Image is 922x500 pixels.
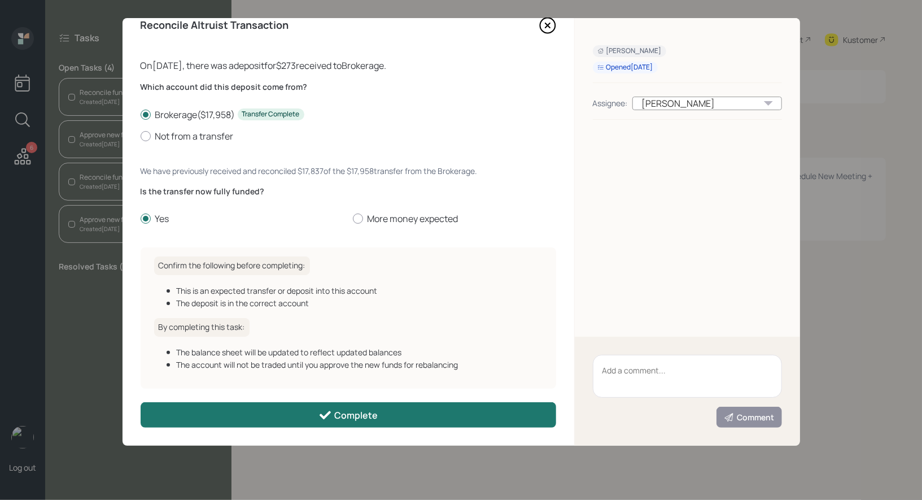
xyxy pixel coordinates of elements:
div: The balance sheet will be updated to reflect updated balances [177,346,543,358]
div: Comment [724,412,775,423]
label: More money expected [353,212,556,225]
div: On [DATE] , there was a deposit for $273 received to Brokerage . [141,59,556,72]
div: The account will not be traded until you approve the new funds for rebalancing [177,359,543,371]
h6: By completing this task: [154,318,250,337]
label: Is the transfer now fully funded? [141,186,556,197]
h4: Reconcile Altruist Transaction [141,19,289,32]
label: Brokerage ( $17,958 ) [141,108,556,121]
div: The deposit is in the correct account [177,297,543,309]
div: [PERSON_NAME] [632,97,782,110]
div: Assignee: [593,97,628,109]
button: Comment [716,407,782,428]
label: Not from a transfer [141,130,556,142]
button: Complete [141,402,556,428]
label: Which account did this deposit come from? [141,81,556,93]
div: Transfer Complete [242,110,300,119]
div: We have previously received and reconciled $17,837 of the $17,958 transfer from the Brokerage . [141,165,556,177]
label: Yes [141,212,344,225]
div: This is an expected transfer or deposit into this account [177,285,543,297]
div: Complete [318,408,378,422]
h6: Confirm the following before completing: [154,256,310,275]
div: [PERSON_NAME] [597,46,662,56]
div: Opened [DATE] [597,63,653,72]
